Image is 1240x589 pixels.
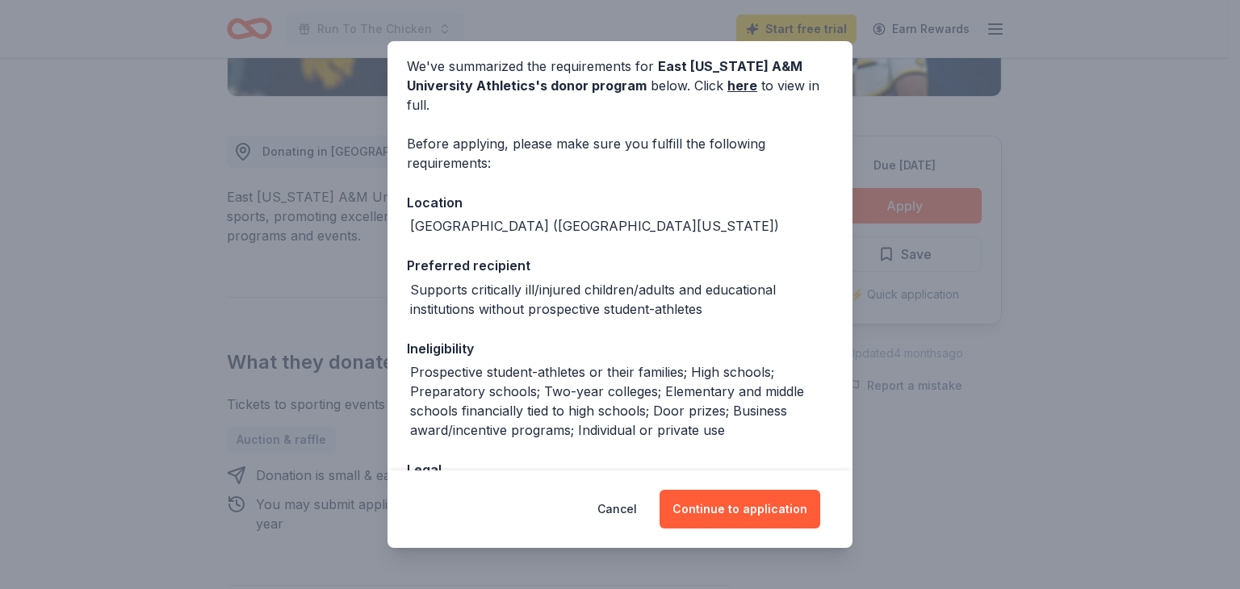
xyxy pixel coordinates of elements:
button: Continue to application [660,490,820,528]
div: We've summarized the requirements for below. Click to view in full. [407,56,833,115]
a: here [727,76,757,95]
div: Location [407,192,833,213]
div: Prospective student-athletes or their families; High schools; Preparatory schools; Two-year colle... [410,362,833,440]
div: Supports critically ill/injured children/adults and educational institutions without prospective ... [410,280,833,319]
button: Cancel [597,490,637,528]
div: Legal [407,459,833,480]
div: Ineligibility [407,338,833,359]
div: [GEOGRAPHIC_DATA] ([GEOGRAPHIC_DATA][US_STATE]) [410,216,779,236]
div: Before applying, please make sure you fulfill the following requirements: [407,134,833,173]
div: Preferred recipient [407,255,833,276]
